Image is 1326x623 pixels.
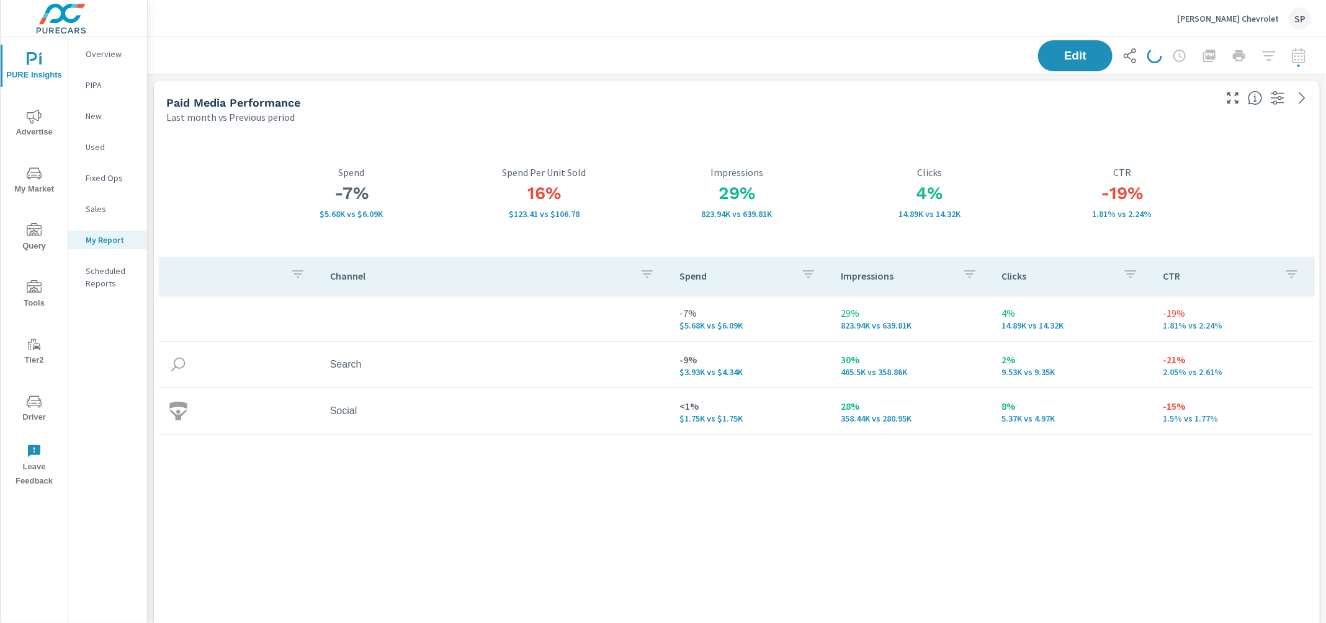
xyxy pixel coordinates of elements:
[169,402,187,420] img: icon-social.svg
[679,413,821,423] p: $1,751 vs $1,749
[330,270,630,282] p: Channel
[255,167,448,178] p: Spend
[68,262,147,293] div: Scheduled Reports
[1,37,68,493] div: nav menu
[1038,40,1113,71] button: Edit
[679,306,821,320] p: -7%
[1002,399,1144,413] p: 8%
[4,337,64,368] span: Tier2
[1002,320,1144,330] p: 14,890 vs 14,320
[833,183,1026,204] h3: 4%
[841,320,982,330] p: 823,941 vs 639,807
[86,79,137,91] p: PIPA
[68,76,147,94] div: PIPA
[841,399,982,413] p: 28%
[68,107,147,125] div: New
[841,352,982,367] p: 30%
[1289,7,1311,30] div: SP
[1163,399,1304,413] p: -15%
[679,320,821,330] p: $5,677 vs $6,086
[86,48,137,60] p: Overview
[86,110,137,122] p: New
[841,306,982,320] p: 29%
[1163,352,1304,367] p: -21%
[1177,13,1279,24] p: [PERSON_NAME] Chevrolet
[86,265,137,289] p: Scheduled Reports
[1002,270,1114,282] p: Clicks
[4,223,64,254] span: Query
[1026,183,1219,204] h3: -19%
[833,209,1026,219] p: 14,890 vs 14,320
[1163,413,1304,423] p: 1.5% vs 1.77%
[255,209,448,219] p: $5,677 vs $6,086
[4,444,64,488] span: Leave Feedback
[841,413,982,423] p: 358,444 vs 280,949
[68,231,147,249] div: My Report
[640,209,833,219] p: 823,941 vs 639,807
[4,280,64,311] span: Tools
[448,167,641,178] p: Spend Per Unit Sold
[1118,43,1142,68] button: Share Report
[4,166,64,197] span: My Market
[86,172,137,184] p: Fixed Ops
[68,138,147,156] div: Used
[1002,367,1144,377] p: 9,525 vs 9,349
[679,270,791,282] p: Spend
[86,203,137,215] p: Sales
[679,352,821,367] p: -9%
[68,169,147,187] div: Fixed Ops
[640,167,833,178] p: Impressions
[1026,167,1219,178] p: CTR
[4,109,64,139] span: Advertise
[679,399,821,413] p: <1%
[1163,367,1304,377] p: 2.05% vs 2.61%
[448,183,641,204] h3: 16%
[679,367,821,377] p: $3,926 vs $4,337
[1163,320,1304,330] p: 1.81% vs 2.24%
[448,209,641,219] p: $123.41 vs $106.78
[255,183,448,204] h3: -7%
[4,52,64,82] span: PURE Insights
[68,200,147,218] div: Sales
[320,349,670,380] td: Search
[1002,413,1144,423] p: 5,365 vs 4,971
[841,367,982,377] p: 465,497 vs 358,858
[68,45,147,63] div: Overview
[833,167,1026,178] p: Clicks
[166,110,295,125] p: Last month vs Previous period
[166,96,300,109] h5: Paid Media Performance
[640,183,833,204] h3: 29%
[4,394,64,425] span: Driver
[1002,306,1144,320] p: 4%
[841,270,952,282] p: Impressions
[1002,352,1144,367] p: 2%
[1026,209,1219,219] p: 1.81% vs 2.24%
[86,141,137,153] p: Used
[169,355,187,374] img: icon-search.svg
[320,395,670,426] td: Social
[86,234,137,246] p: My Report
[1163,306,1304,320] p: -19%
[1050,50,1100,61] span: Edit
[1163,270,1274,282] p: CTR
